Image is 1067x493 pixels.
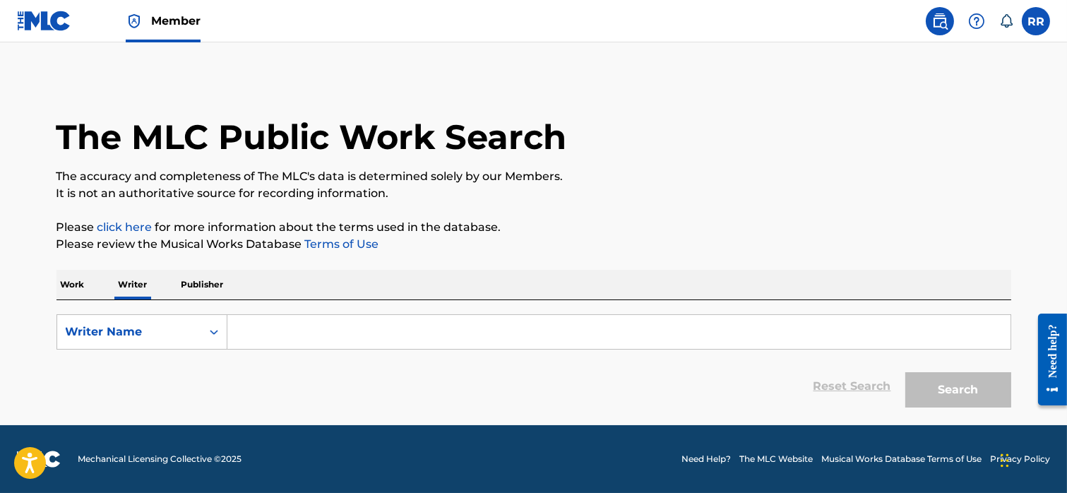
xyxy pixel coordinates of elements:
[739,453,813,465] a: The MLC Website
[114,270,152,299] p: Writer
[151,13,201,29] span: Member
[56,219,1011,236] p: Please for more information about the terms used in the database.
[66,323,193,340] div: Writer Name
[968,13,985,30] img: help
[1001,439,1009,482] div: Drag
[999,14,1013,28] div: Notifications
[56,185,1011,202] p: It is not an authoritative source for recording information.
[17,451,61,468] img: logo
[962,7,991,35] div: Help
[996,425,1067,493] iframe: Chat Widget
[56,314,1011,415] form: Search Form
[821,453,982,465] a: Musical Works Database Terms of Use
[56,116,567,158] h1: The MLC Public Work Search
[56,236,1011,253] p: Please review the Musical Works Database
[1022,7,1050,35] div: User Menu
[78,453,242,465] span: Mechanical Licensing Collective © 2025
[302,237,379,251] a: Terms of Use
[56,270,89,299] p: Work
[681,453,731,465] a: Need Help?
[990,453,1050,465] a: Privacy Policy
[126,13,143,30] img: Top Rightsholder
[177,270,228,299] p: Publisher
[1027,303,1067,417] iframe: Resource Center
[56,168,1011,185] p: The accuracy and completeness of The MLC's data is determined solely by our Members.
[931,13,948,30] img: search
[17,11,71,31] img: MLC Logo
[926,7,954,35] a: Public Search
[97,220,153,234] a: click here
